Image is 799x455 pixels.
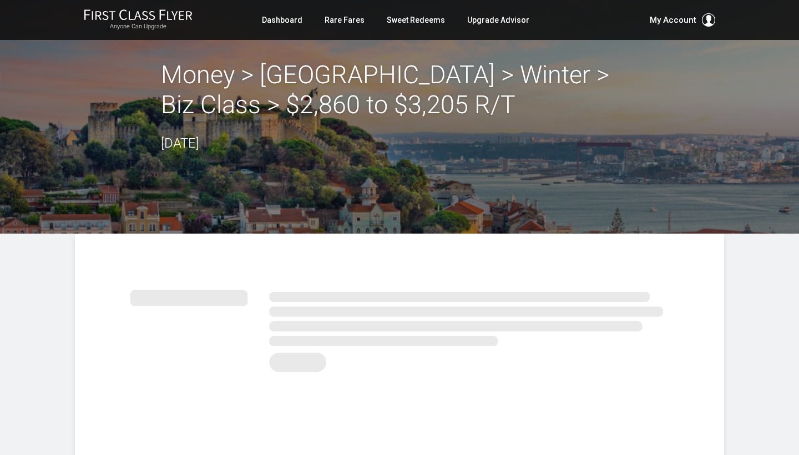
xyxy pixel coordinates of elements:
span: My Account [650,13,696,27]
a: Sweet Redeems [387,10,445,30]
button: My Account [650,13,715,27]
img: summary.svg [130,278,669,378]
h2: Money > [GEOGRAPHIC_DATA] > Winter > Biz Class > $2,860 to $3,205 R/T [161,60,638,120]
a: Rare Fares [325,10,365,30]
small: Anyone Can Upgrade [84,23,193,31]
img: First Class Flyer [84,9,193,21]
a: Dashboard [262,10,302,30]
a: Upgrade Advisor [467,10,529,30]
a: First Class FlyerAnyone Can Upgrade [84,9,193,31]
time: [DATE] [161,135,199,151]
